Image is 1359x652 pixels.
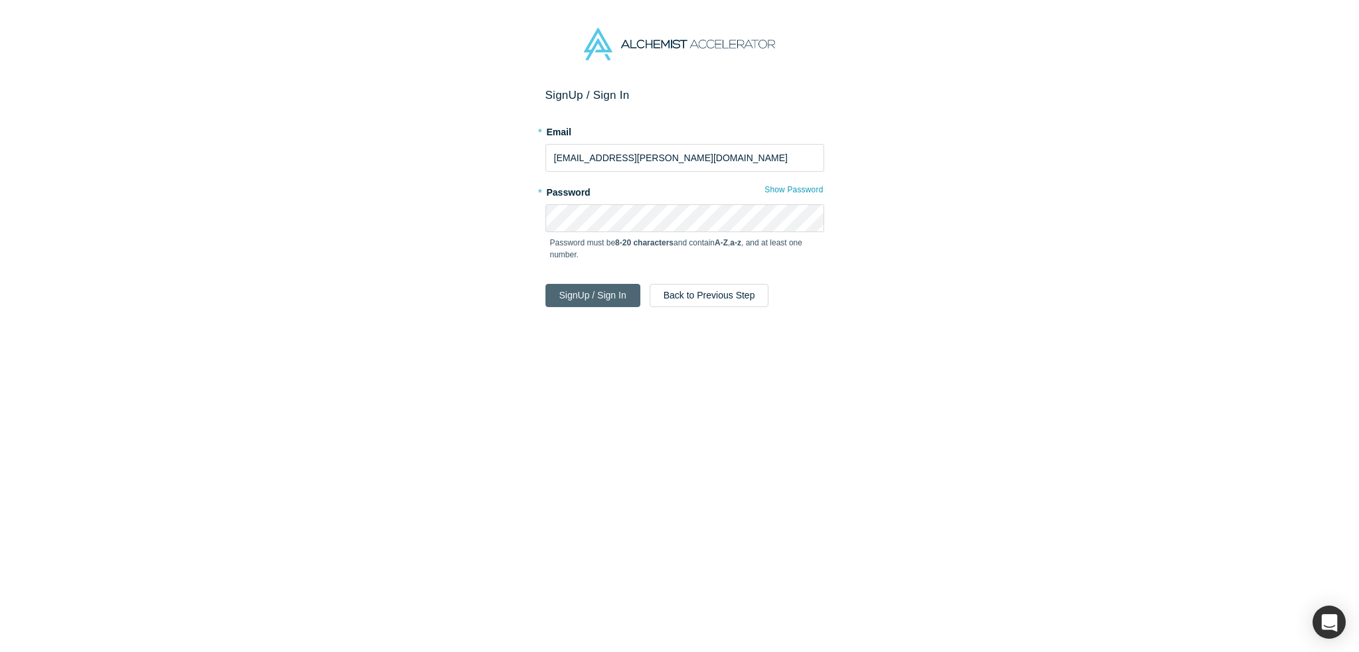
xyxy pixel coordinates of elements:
strong: 8-20 characters [615,238,674,247]
button: Back to Previous Step [650,284,769,307]
button: Show Password [764,181,823,198]
label: Password [545,181,824,200]
img: Alchemist Accelerator Logo [584,28,775,60]
strong: a-z [730,238,741,247]
button: SignUp / Sign In [545,284,640,307]
h2: Sign Up / Sign In [545,88,824,102]
label: Email [545,121,824,139]
strong: A-Z [715,238,728,247]
p: Password must be and contain , , and at least one number. [550,237,820,261]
